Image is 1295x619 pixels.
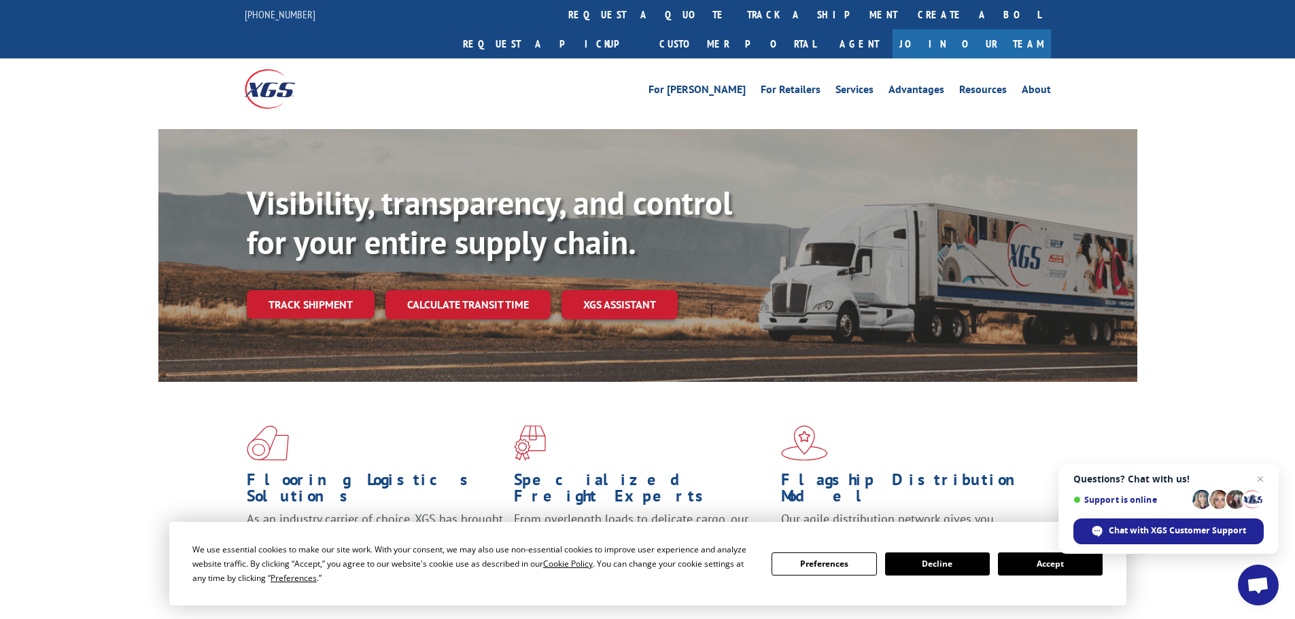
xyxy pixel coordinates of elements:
a: XGS ASSISTANT [562,290,678,319]
span: Support is online [1073,495,1188,505]
a: For [PERSON_NAME] [649,84,746,99]
button: Preferences [772,552,876,576]
img: xgs-icon-total-supply-chain-intelligence-red [247,425,289,461]
img: xgs-icon-focused-on-flooring-red [514,425,546,461]
span: Cookie Policy [543,558,593,569]
span: Questions? Chat with us! [1073,474,1264,484]
a: Calculate transit time [385,290,551,319]
div: Open chat [1238,565,1279,605]
a: Customer Portal [649,29,826,58]
a: Join Our Team [893,29,1051,58]
span: Chat with XGS Customer Support [1109,525,1246,537]
img: xgs-icon-flagship-distribution-model-red [781,425,828,461]
a: Agent [826,29,893,58]
div: We use essential cookies to make our site work. With your consent, we may also use non-essential ... [192,542,755,585]
button: Decline [885,552,990,576]
a: Request a pickup [453,29,649,58]
div: Cookie Consent Prompt [169,522,1126,605]
span: Our agile distribution network gives you nationwide inventory management on demand. [781,511,1031,543]
a: [PHONE_NUMBER] [245,7,315,21]
span: As an industry carrier of choice, XGS has brought innovation and dedication to flooring logistics... [247,511,503,559]
div: Chat with XGS Customer Support [1073,518,1264,544]
a: About [1022,84,1051,99]
a: Advantages [888,84,944,99]
span: Close chat [1252,471,1268,487]
a: Services [835,84,874,99]
span: Preferences [271,572,317,584]
a: Resources [959,84,1007,99]
button: Accept [998,552,1103,576]
b: Visibility, transparency, and control for your entire supply chain. [247,181,732,263]
p: From overlength loads to delicate cargo, our experienced staff knows the best way to move your fr... [514,511,771,571]
h1: Specialized Freight Experts [514,472,771,511]
a: For Retailers [761,84,821,99]
h1: Flagship Distribution Model [781,472,1038,511]
a: Track shipment [247,290,375,319]
h1: Flooring Logistics Solutions [247,472,504,511]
